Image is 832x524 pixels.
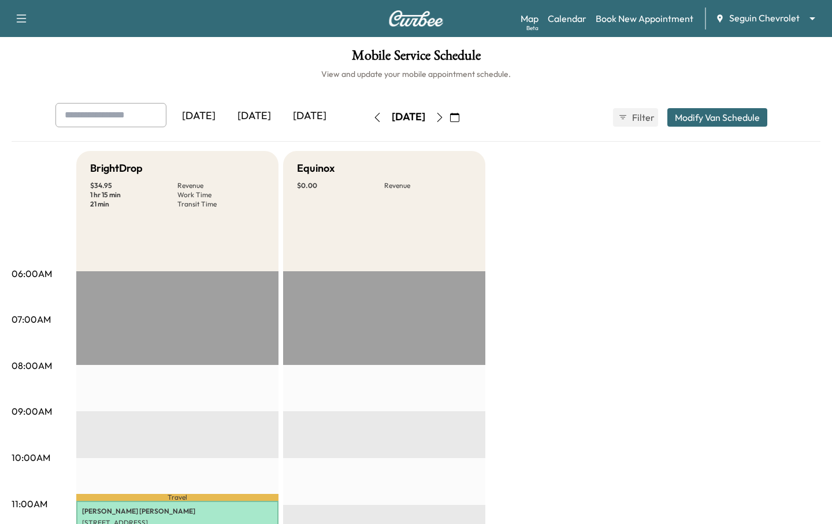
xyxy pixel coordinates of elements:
[177,190,265,200] p: Work Time
[12,267,52,281] p: 06:00AM
[521,12,538,25] a: MapBeta
[76,494,278,501] p: Travel
[12,49,820,68] h1: Mobile Service Schedule
[548,12,586,25] a: Calendar
[171,103,226,130] div: [DATE]
[12,312,51,326] p: 07:00AM
[613,108,658,127] button: Filter
[729,12,800,25] span: Seguin Chevrolet
[90,190,177,200] p: 1 hr 15 min
[12,497,47,511] p: 11:00AM
[226,103,282,130] div: [DATE]
[632,110,653,124] span: Filter
[177,181,265,190] p: Revenue
[12,359,52,372] p: 08:00AM
[392,110,425,124] div: [DATE]
[282,103,337,130] div: [DATE]
[90,160,143,176] h5: BrightDrop
[90,200,177,209] p: 21 min
[384,181,471,190] p: Revenue
[388,10,444,27] img: Curbee Logo
[297,160,335,176] h5: Equinox
[82,507,273,516] p: [PERSON_NAME] [PERSON_NAME]
[12,451,50,464] p: 10:00AM
[667,108,767,127] button: Modify Van Schedule
[90,181,177,190] p: $ 34.95
[596,12,693,25] a: Book New Appointment
[177,200,265,209] p: Transit Time
[526,24,538,32] div: Beta
[12,68,820,80] h6: View and update your mobile appointment schedule.
[12,404,52,418] p: 09:00AM
[297,181,384,190] p: $ 0.00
